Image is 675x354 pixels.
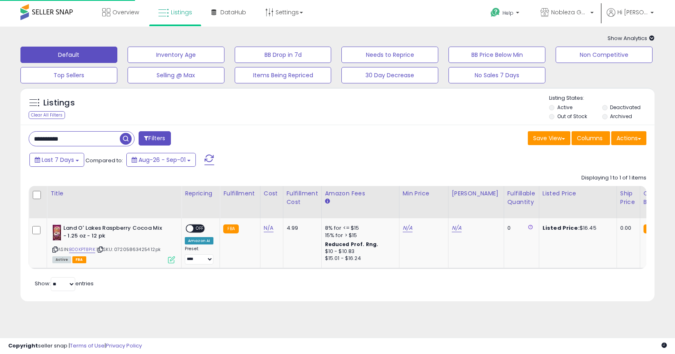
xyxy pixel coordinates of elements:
button: Non Competitive [556,47,653,63]
a: N/A [264,224,274,232]
a: B00KPT8PIK [69,246,95,253]
b: Listed Price: [543,224,580,232]
button: No Sales 7 Days [449,67,545,83]
div: Displaying 1 to 1 of 1 items [581,174,646,182]
span: Columns [577,134,603,142]
div: Title [50,189,178,198]
button: BB Drop in 7d [235,47,332,63]
label: Out of Stock [557,113,587,120]
small: FBA [223,224,238,233]
button: Items Being Repriced [235,67,332,83]
small: FBA [644,224,659,233]
p: Listing States: [549,94,655,102]
div: 4.99 [287,224,315,232]
a: Hi [PERSON_NAME] [607,8,654,27]
button: Actions [611,131,646,145]
label: Active [557,104,572,111]
a: Privacy Policy [106,342,142,350]
label: Archived [610,113,632,120]
div: Listed Price [543,189,613,198]
div: ASIN: [52,224,175,262]
div: Min Price [403,189,445,198]
button: Default [20,47,117,63]
div: seller snap | | [8,342,142,350]
span: All listings currently available for purchase on Amazon [52,256,71,263]
span: Overview [112,8,139,16]
div: Fulfillment [223,189,256,198]
div: Fulfillment Cost [287,189,318,206]
div: Clear All Filters [29,111,65,119]
button: Filters [139,131,170,146]
div: 0.00 [620,224,634,232]
span: Show Analytics [608,34,655,42]
a: Help [484,1,527,27]
span: Nobleza Goods [551,8,588,16]
a: Terms of Use [70,342,105,350]
button: Columns [572,131,610,145]
i: Get Help [490,7,500,18]
h5: Listings [43,97,75,109]
span: DataHub [220,8,246,16]
strong: Copyright [8,342,38,350]
div: $16.45 [543,224,610,232]
div: [PERSON_NAME] [452,189,500,198]
span: Aug-26 - Sep-01 [139,156,186,164]
button: Last 7 Days [29,153,84,167]
span: | SKU: 072058634254 12pk [96,246,161,253]
b: Land O' Lakes Raspberry Cocoa Mix - 1.25 oz - 12 pk [63,224,163,242]
span: Help [502,9,514,16]
div: 8% for <= $15 [325,224,393,232]
div: 15% for > $15 [325,232,393,239]
span: OFF [193,225,206,232]
span: Listings [171,8,192,16]
div: Preset: [185,246,213,264]
label: Deactivated [610,104,641,111]
img: 41Fw4LpdMOL._SL40_.jpg [52,224,61,241]
button: Save View [528,131,570,145]
button: Inventory Age [128,47,224,63]
span: Hi [PERSON_NAME] [617,8,648,16]
div: $15.01 - $16.24 [325,255,393,262]
button: Aug-26 - Sep-01 [126,153,196,167]
div: 0 [507,224,533,232]
span: Show: entries [35,280,94,287]
button: BB Price Below Min [449,47,545,63]
a: N/A [452,224,462,232]
small: Amazon Fees. [325,198,330,205]
button: Selling @ Max [128,67,224,83]
div: Amazon AI [185,237,213,244]
a: N/A [403,224,413,232]
button: Needs to Reprice [341,47,438,63]
button: 30 Day Decrease [341,67,438,83]
span: Compared to: [85,157,123,164]
div: Amazon Fees [325,189,396,198]
div: Ship Price [620,189,637,206]
span: FBA [72,256,86,263]
div: $10 - $10.83 [325,248,393,255]
b: Reduced Prof. Rng. [325,241,379,248]
div: Repricing [185,189,216,198]
div: Cost [264,189,280,198]
span: Last 7 Days [42,156,74,164]
div: Fulfillable Quantity [507,189,536,206]
button: Top Sellers [20,67,117,83]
